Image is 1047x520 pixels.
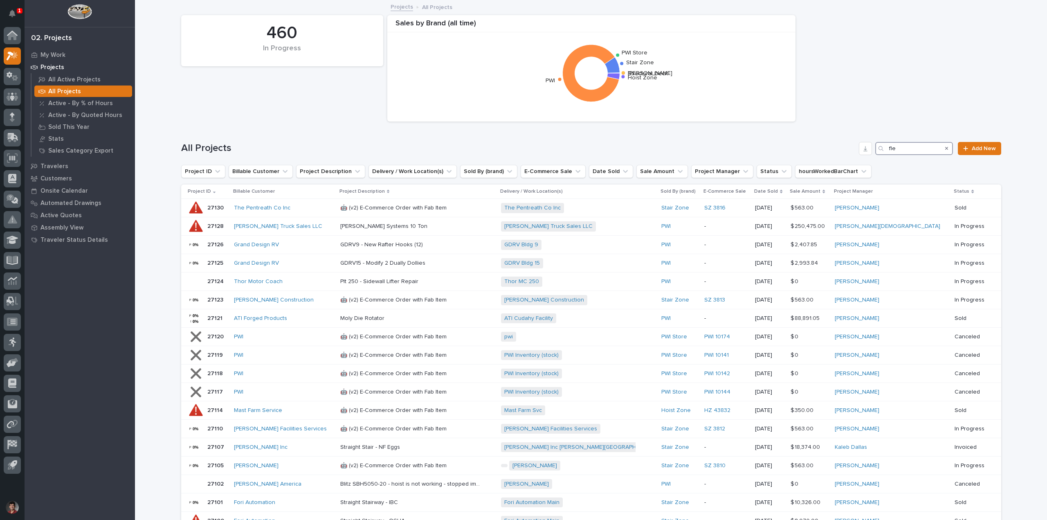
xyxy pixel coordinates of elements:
a: [PERSON_NAME] [835,241,879,248]
p: Active - By % of Hours [48,100,113,107]
button: hoursWorkedBarChart [795,165,872,178]
a: SZ 3812 [704,425,725,432]
a: [PERSON_NAME] Construction [234,297,314,304]
p: - [704,499,748,506]
a: PWI [661,481,671,488]
text: Structural Deck [628,71,668,77]
a: PWI Store [661,333,687,340]
a: Grand Design RV [234,241,279,248]
p: In Progress [955,278,988,285]
p: [DATE] [755,389,784,396]
p: $ 0 [791,387,800,396]
a: pwi [504,333,513,340]
a: Sold This Year [31,121,135,133]
a: [PERSON_NAME] [835,389,879,396]
a: HZ 43832 [704,407,730,414]
p: 27110 [207,424,225,432]
a: My Work [25,49,135,61]
p: $ 2,407.85 [791,240,819,248]
p: - [704,315,748,322]
tr: 2712627126 Grand Design RV GDRV9 - New Rafter Hooks (12)GDRV9 - New Rafter Hooks (12) GDRV Bldg 9... [181,236,1001,254]
a: PWI [234,389,243,396]
p: Assembly View [40,224,83,232]
a: [PERSON_NAME] [835,205,879,212]
tr: 2711927119 PWI 🤖 (v2) E-Commerce Order with Fab Item🤖 (v2) E-Commerce Order with Fab Item PWI Inv... [181,346,1001,365]
tr: 2712027120 PWI 🤖 (v2) E-Commerce Order with Fab Item🤖 (v2) E-Commerce Order with Fab Item pwi PWI... [181,328,1001,346]
p: Onsite Calendar [40,187,88,195]
p: [DATE] [755,205,784,212]
a: [PERSON_NAME] [835,425,879,432]
p: $ 18,374.00 [791,442,822,451]
a: PWI 10174 [704,333,730,340]
p: GDRV9 - New Rafter Hooks (12) [340,240,425,248]
p: $ 2,993.84 [791,258,820,267]
a: Active Quotes [25,209,135,221]
a: Customers [25,172,135,185]
p: Straight Stairway - IBC [340,497,400,506]
p: 27114 [207,405,225,414]
a: PWI [661,315,671,322]
p: 27120 [207,332,225,340]
a: PWI Inventory (stock) [504,352,559,359]
a: PWI Inventory (stock) [504,370,559,377]
tr: 2710527105 [PERSON_NAME] 🤖 (v2) E-Commerce Order with Fab Item🤖 (v2) E-Commerce Order with Fab It... [181,456,1001,475]
p: Stats [48,135,64,143]
p: In Progress [955,260,988,267]
p: Canceled [955,370,988,377]
p: GDRV15 - Modify 2 Dually Dollies [340,258,427,267]
p: [DATE] [755,260,784,267]
p: Project Manager [834,187,873,196]
button: Status [757,165,792,178]
p: $ 0 [791,369,800,377]
p: 27130 [207,203,225,212]
a: [PERSON_NAME] [835,407,879,414]
p: Automated Drawings [40,200,101,207]
p: 27102 [207,479,225,488]
tr: 2711027110 [PERSON_NAME] Facilities Services 🤖 (v2) E-Commerce Order with Fab Item🤖 (v2) E-Commer... [181,420,1001,438]
a: Travelers [25,160,135,172]
a: Automated Drawings [25,197,135,209]
p: Active Quotes [40,212,82,219]
a: [PERSON_NAME] [835,297,879,304]
p: 27101 [207,497,225,506]
a: PWI Store [661,352,687,359]
a: Thor Motor Coach [234,278,283,285]
p: [DATE] [755,315,784,322]
a: [PERSON_NAME] [835,462,879,469]
a: Projects [25,61,135,73]
p: In Progress [955,297,988,304]
p: 🤖 (v2) E-Commerce Order with Fab Item [340,203,448,212]
p: 27125 [207,258,225,267]
p: [DATE] [755,241,784,248]
a: [PERSON_NAME] [835,278,879,285]
p: [DATE] [755,333,784,340]
a: Thor MC 250 [504,278,539,285]
a: PWI 10141 [704,352,729,359]
a: Stair Zone [661,462,689,469]
button: Project ID [181,165,225,178]
a: SZ 3813 [704,297,725,304]
p: 🤖 (v2) E-Commerce Order with Fab Item [340,295,448,304]
p: [DATE] [755,297,784,304]
tr: 2710127101 Fori Automation Straight Stairway - IBCStraight Stairway - IBC Fori Automation Main St... [181,493,1001,511]
a: ATI Cudahy Facility [504,315,553,322]
a: Assembly View [25,221,135,234]
a: Stair Zone [661,499,689,506]
p: 27107 [207,442,226,451]
p: All Active Projects [48,76,101,83]
p: 🤖 (v2) E-Commerce Order with Fab Item [340,332,448,340]
p: In Progress [955,462,988,469]
a: Stair Zone [661,425,689,432]
p: 27105 [207,461,225,469]
a: Active - By Quoted Hours [31,109,135,121]
p: [DATE] [755,444,784,451]
p: 27118 [207,369,225,377]
tr: 2713027130 The Pentreath Co Inc 🤖 (v2) E-Commerce Order with Fab Item🤖 (v2) E-Commerce Order with... [181,199,1001,217]
p: - [704,444,748,451]
a: [PERSON_NAME] [835,370,879,377]
p: Sold By (brand) [661,187,696,196]
a: PWI [661,260,671,267]
p: [DATE] [755,370,784,377]
p: [DATE] [755,425,784,432]
p: Sold [955,205,988,212]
